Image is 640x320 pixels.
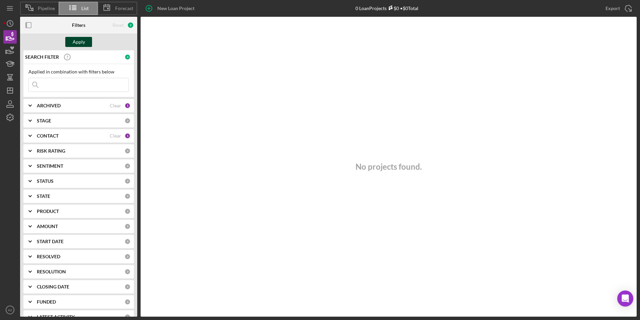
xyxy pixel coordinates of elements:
b: LATEST ACTIVITY [37,314,75,320]
span: List [81,6,89,11]
text: HJ [8,308,12,312]
div: 0 [125,314,131,320]
div: Reset [112,22,124,28]
h3: No projects found. [355,162,422,171]
div: 0 [125,223,131,229]
div: $0 [387,5,399,11]
div: New Loan Project [157,2,194,15]
div: 0 [125,299,131,305]
b: STATUS [37,178,54,184]
b: CLOSING DATE [37,284,69,289]
div: Clear [110,103,121,108]
b: SEARCH FILTER [25,54,59,60]
div: 0 [125,254,131,260]
b: STAGE [37,118,51,123]
b: RESOLUTION [37,269,66,274]
button: Apply [65,37,92,47]
b: PRODUCT [37,209,59,214]
span: Pipeline [38,6,55,11]
div: Applied in combination with filters below [28,69,129,74]
b: CONTACT [37,133,59,139]
div: 0 [125,208,131,214]
div: 2 [127,22,134,29]
div: 0 [125,54,131,60]
b: ARCHIVED [37,103,61,108]
button: HJ [3,303,17,317]
b: RISK RATING [37,148,65,154]
div: 0 [125,148,131,154]
button: Export [599,2,637,15]
b: RESOLVED [37,254,60,259]
div: 0 Loan Projects • $0 Total [355,5,418,11]
button: New Loan Project [141,2,201,15]
b: SENTIMENT [37,163,63,169]
b: Filters [72,22,85,28]
div: 1 [125,133,131,139]
div: 0 [125,118,131,124]
div: 0 [125,269,131,275]
div: Open Intercom Messenger [617,290,633,307]
b: FUNDED [37,299,56,305]
span: Forecast [115,6,133,11]
b: STATE [37,194,50,199]
div: 0 [125,238,131,245]
b: START DATE [37,239,64,244]
div: Apply [73,37,85,47]
div: 0 [125,163,131,169]
div: Export [606,2,620,15]
div: 0 [125,193,131,199]
b: AMOUNT [37,224,58,229]
div: 0 [125,178,131,184]
div: 0 [125,284,131,290]
div: Clear [110,133,121,139]
div: 1 [125,103,131,109]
